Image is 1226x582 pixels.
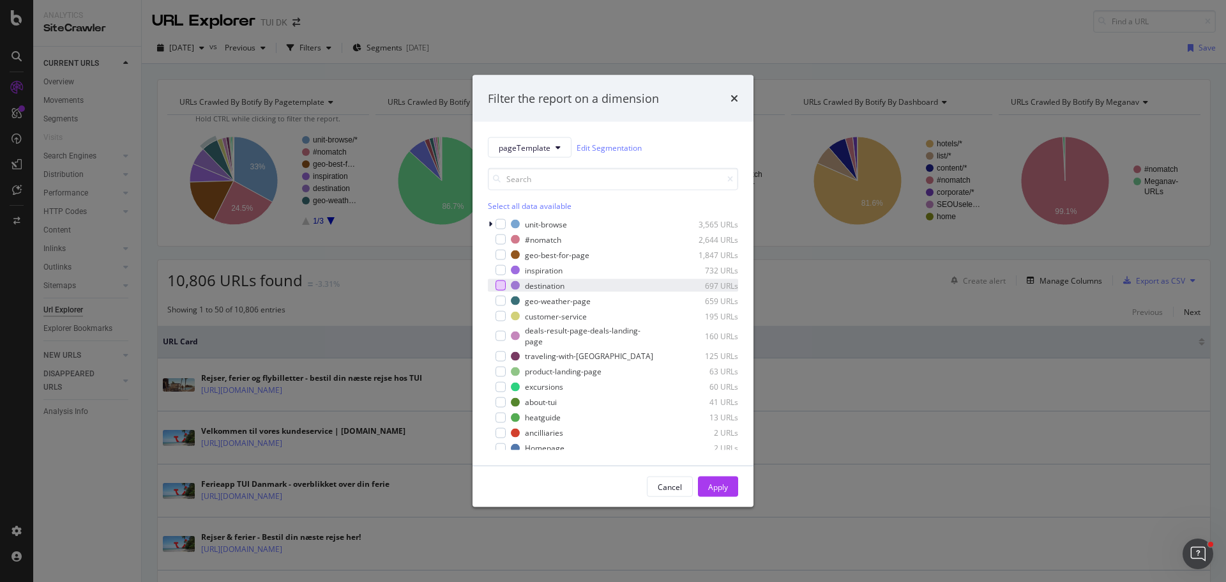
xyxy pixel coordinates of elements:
[525,366,602,377] div: product-landing-page
[525,427,563,438] div: ancilliaries
[676,412,738,423] div: 13 URLs
[676,295,738,306] div: 659 URLs
[525,443,564,454] div: Homepage
[1183,539,1213,569] iframe: Intercom live chat
[676,234,738,245] div: 2,644 URLs
[708,481,728,492] div: Apply
[676,264,738,275] div: 732 URLs
[525,234,561,245] div: #nomatch
[676,218,738,229] div: 3,565 URLs
[676,280,738,291] div: 697 URLs
[488,137,571,158] button: pageTemplate
[525,280,564,291] div: destination
[730,90,738,107] div: times
[525,381,563,392] div: excursions
[676,443,738,454] div: 2 URLs
[525,397,557,408] div: about-tui
[525,218,567,229] div: unit-browse
[525,249,589,260] div: geo-best-for-page
[676,427,738,438] div: 2 URLs
[577,141,642,154] a: Edit Segmentation
[647,477,693,497] button: Cancel
[676,310,738,321] div: 195 URLs
[525,295,591,306] div: geo-weather-page
[488,168,738,190] input: Search
[676,397,738,408] div: 41 URLs
[499,142,550,153] span: pageTemplate
[676,381,738,392] div: 60 URLs
[676,330,738,341] div: 160 URLs
[698,477,738,497] button: Apply
[525,351,653,362] div: traveling-with-[GEOGRAPHIC_DATA]
[525,412,561,423] div: heatguide
[525,310,587,321] div: customer-service
[525,325,658,347] div: deals-result-page-deals-landing-page
[473,75,753,507] div: modal
[488,201,738,211] div: Select all data available
[658,481,682,492] div: Cancel
[525,264,563,275] div: inspiration
[676,249,738,260] div: 1,847 URLs
[676,366,738,377] div: 63 URLs
[488,90,659,107] div: Filter the report on a dimension
[676,351,738,362] div: 125 URLs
